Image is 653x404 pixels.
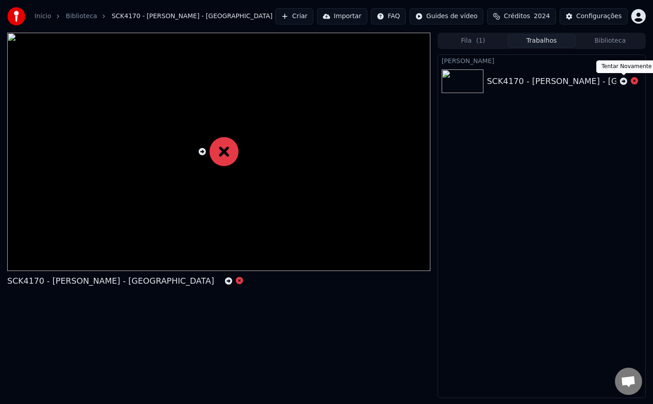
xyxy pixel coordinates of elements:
div: SCK4170 - [PERSON_NAME] - [GEOGRAPHIC_DATA] [7,275,214,287]
a: Início [34,12,51,21]
button: Configurações [560,8,628,25]
a: Biblioteca [66,12,97,21]
button: Trabalhos [507,34,576,48]
button: Créditos2024 [487,8,556,25]
span: Créditos [504,12,530,21]
button: Importar [317,8,367,25]
div: [PERSON_NAME] [438,55,645,66]
button: Fila [439,34,507,48]
div: Configurações [576,12,622,21]
span: 2024 [534,12,550,21]
span: ( 1 ) [476,36,485,45]
button: Criar [275,8,313,25]
button: FAQ [371,8,406,25]
a: Open chat [615,368,642,395]
button: Biblioteca [576,34,644,48]
nav: breadcrumb [34,12,273,21]
button: Guides de vídeo [409,8,483,25]
span: SCK4170 - [PERSON_NAME] - [GEOGRAPHIC_DATA] [112,12,273,21]
img: youka [7,7,25,25]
